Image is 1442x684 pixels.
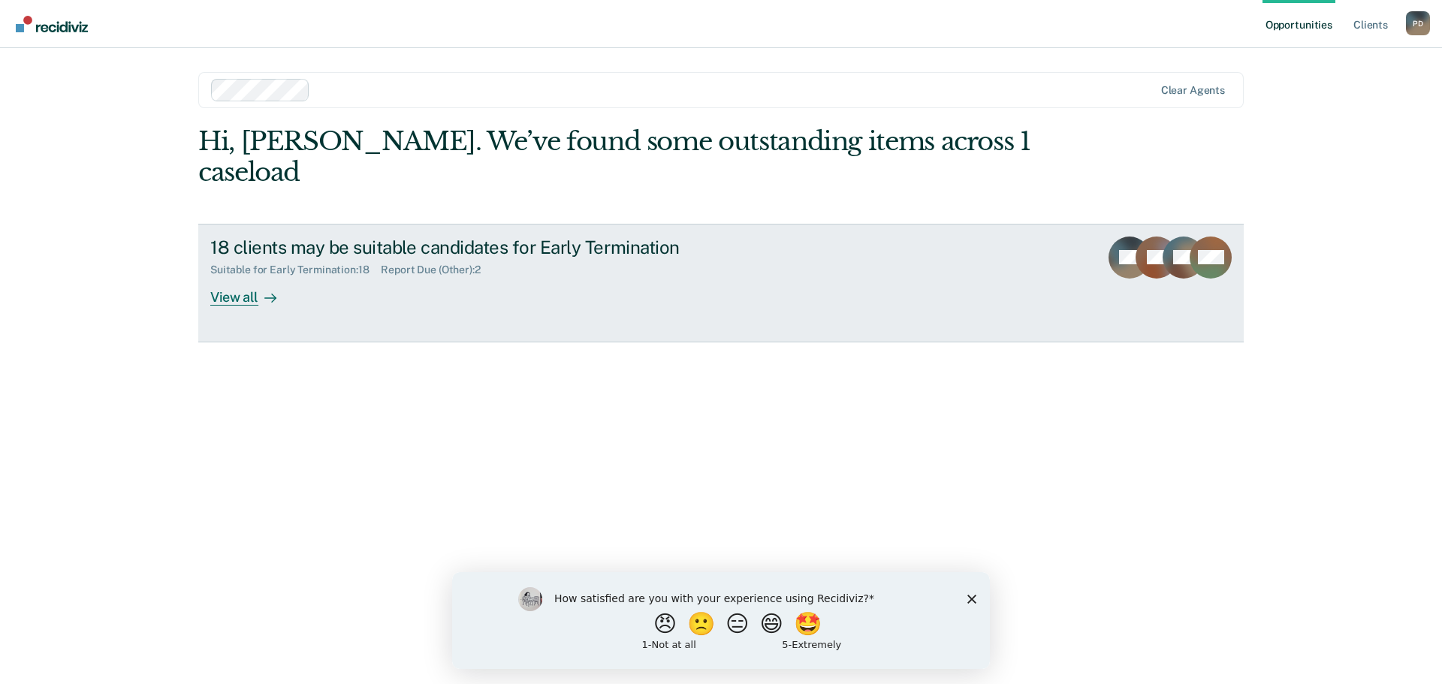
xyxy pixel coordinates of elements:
[16,16,88,32] img: Recidiviz
[1406,11,1430,35] button: Profile dropdown button
[452,572,990,669] iframe: Survey by Kim from Recidiviz
[381,264,492,276] div: Report Due (Other) : 2
[1161,84,1225,97] div: Clear agents
[1406,11,1430,35] div: P D
[198,224,1244,342] a: 18 clients may be suitable candidates for Early TerminationSuitable for Early Termination:18Repor...
[210,237,738,258] div: 18 clients may be suitable candidates for Early Termination
[198,126,1035,188] div: Hi, [PERSON_NAME]. We’ve found some outstanding items across 1 caseload
[210,264,381,276] div: Suitable for Early Termination : 18
[210,276,294,306] div: View all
